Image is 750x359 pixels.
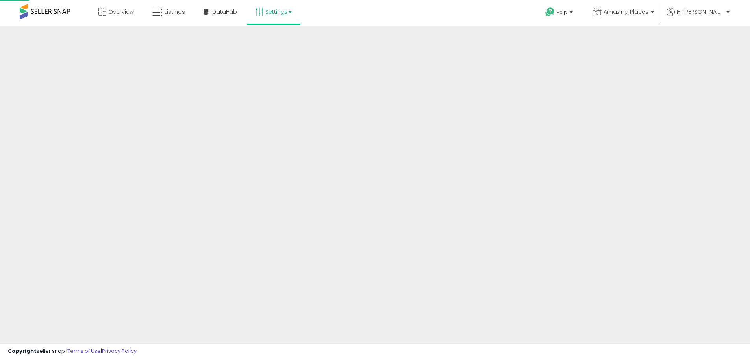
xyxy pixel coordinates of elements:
span: Hi [PERSON_NAME] [677,8,724,16]
span: Help [557,9,567,16]
span: Listings [165,8,185,16]
span: Amazing Places [604,8,648,16]
a: Privacy Policy [102,347,137,355]
strong: Copyright [8,347,37,355]
span: DataHub [212,8,237,16]
a: Hi [PERSON_NAME] [667,8,730,26]
a: Terms of Use [67,347,101,355]
i: Get Help [545,7,555,17]
a: Help [539,1,581,26]
span: Overview [108,8,134,16]
div: seller snap | | [8,348,137,355]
